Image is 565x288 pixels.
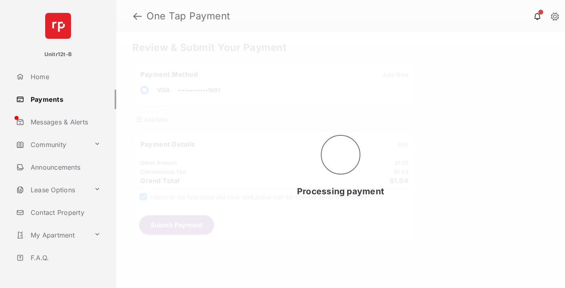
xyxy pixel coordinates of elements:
[297,186,384,196] span: Processing payment
[13,112,116,132] a: Messages & Alerts
[13,135,91,154] a: Community
[13,248,116,267] a: F.A.Q.
[13,203,116,222] a: Contact Property
[44,50,72,59] p: Unitr12t-B
[45,13,71,39] img: svg+xml;base64,PHN2ZyB4bWxucz0iaHR0cDovL3d3dy53My5vcmcvMjAwMC9zdmciIHdpZHRoPSI2NCIgaGVpZ2h0PSI2NC...
[13,180,91,200] a: Lease Options
[13,158,116,177] a: Announcements
[13,225,91,245] a: My Apartment
[146,11,230,21] strong: One Tap Payment
[13,90,116,109] a: Payments
[13,67,116,86] a: Home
